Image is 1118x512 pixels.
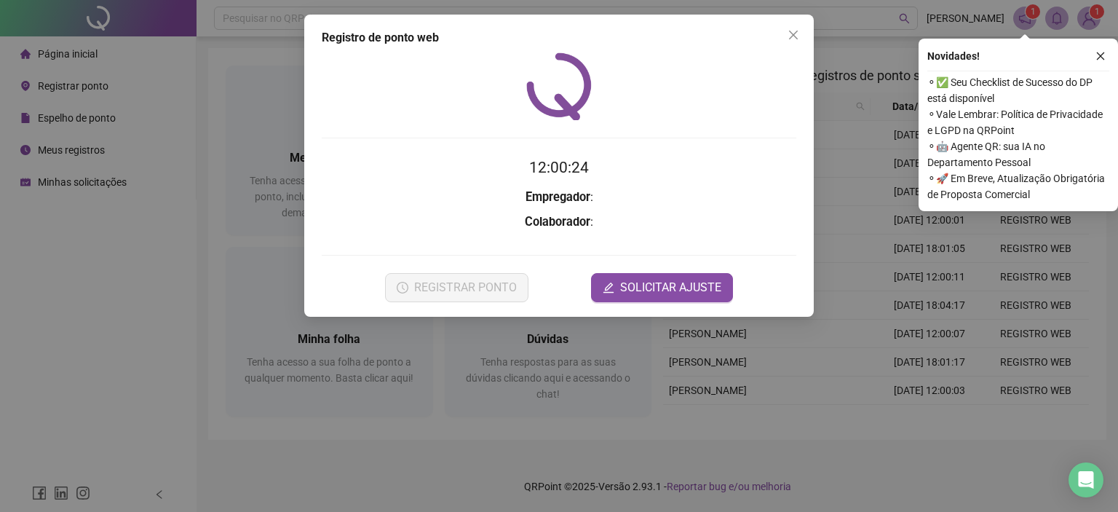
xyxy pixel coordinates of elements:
img: QRPoint [526,52,592,120]
span: ⚬ Vale Lembrar: Política de Privacidade e LGPD na QRPoint [927,106,1109,138]
h3: : [322,213,796,232]
strong: Empregador [526,190,590,204]
span: close [1095,51,1106,61]
span: close [788,29,799,41]
span: Novidades ! [927,48,980,64]
button: Close [782,23,805,47]
h3: : [322,188,796,207]
button: REGISTRAR PONTO [385,273,528,302]
span: edit [603,282,614,294]
div: Open Intercom Messenger [1069,462,1103,497]
strong: Colaborador [525,215,590,229]
span: ⚬ 🚀 Em Breve, Atualização Obrigatória de Proposta Comercial [927,170,1109,202]
button: editSOLICITAR AJUSTE [591,273,733,302]
span: SOLICITAR AJUSTE [620,279,721,296]
time: 12:00:24 [529,159,589,176]
div: Registro de ponto web [322,29,796,47]
span: ⚬ ✅ Seu Checklist de Sucesso do DP está disponível [927,74,1109,106]
span: ⚬ 🤖 Agente QR: sua IA no Departamento Pessoal [927,138,1109,170]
